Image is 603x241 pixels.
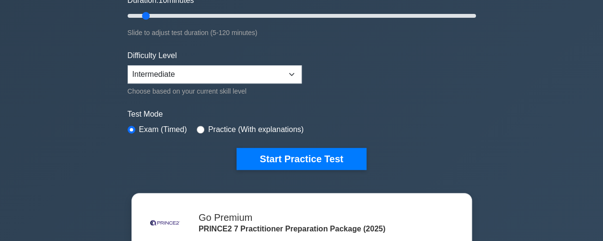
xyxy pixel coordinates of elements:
[128,108,476,120] label: Test Mode
[208,124,304,135] label: Practice (With explanations)
[128,50,177,61] label: Difficulty Level
[128,85,302,97] div: Choose based on your current skill level
[236,148,366,170] button: Start Practice Test
[128,27,476,38] div: Slide to adjust test duration (5-120 minutes)
[139,124,187,135] label: Exam (Timed)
